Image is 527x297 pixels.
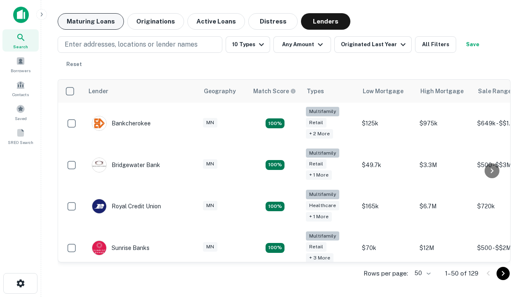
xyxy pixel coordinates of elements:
[2,125,39,147] a: SREO Search
[358,80,415,103] th: Low Mortgage
[92,158,106,172] img: picture
[415,80,473,103] th: High Mortgage
[341,40,408,49] div: Originated Last Year
[415,36,456,53] button: All Filters
[89,86,108,96] div: Lender
[13,43,28,50] span: Search
[253,87,294,96] h6: Match Score
[203,242,217,252] div: MN
[420,86,464,96] div: High Mortgage
[15,115,27,122] span: Saved
[445,269,478,278] p: 1–50 of 129
[92,241,106,255] img: picture
[415,186,473,227] td: $6.7M
[204,86,236,96] div: Geography
[127,13,184,30] button: Originations
[411,267,432,279] div: 50
[358,227,415,269] td: $70k
[61,56,87,73] button: Reset
[358,186,415,227] td: $165k
[273,36,331,53] button: Any Amount
[11,67,30,74] span: Borrowers
[266,160,284,170] div: Matching Properties: 24, hasApolloMatch: undefined
[8,139,33,146] span: SREO Search
[478,86,511,96] div: Sale Range
[266,243,284,253] div: Matching Properties: 25, hasApolloMatch: undefined
[199,80,248,103] th: Geography
[92,116,106,130] img: picture
[92,116,151,131] div: Bankcherokee
[306,212,332,222] div: + 1 more
[266,202,284,212] div: Matching Properties: 18, hasApolloMatch: undefined
[497,267,510,280] button: Go to next page
[307,86,324,96] div: Types
[58,13,124,30] button: Maturing Loans
[58,36,222,53] button: Enter addresses, locations or lender names
[2,29,39,52] a: Search
[266,118,284,128] div: Matching Properties: 27, hasApolloMatch: undefined
[203,118,217,127] div: MN
[306,231,339,241] div: Multifamily
[306,201,339,210] div: Healthcare
[459,36,486,53] button: Save your search to get updates of matches that match your search criteria.
[306,129,333,139] div: + 2 more
[2,101,39,123] a: Saved
[306,159,326,169] div: Retail
[415,227,473,269] td: $12M
[187,13,245,30] button: Active Loans
[334,36,412,53] button: Originated Last Year
[2,53,39,75] a: Borrowers
[92,199,106,213] img: picture
[92,158,160,172] div: Bridgewater Bank
[248,80,302,103] th: Capitalize uses an advanced AI algorithm to match your search with the best lender. The match sco...
[358,144,415,186] td: $49.7k
[306,253,333,263] div: + 3 more
[248,13,298,30] button: Distress
[306,118,326,127] div: Retail
[301,13,350,30] button: Lenders
[306,170,332,180] div: + 1 more
[92,199,161,214] div: Royal Credit Union
[12,91,29,98] span: Contacts
[358,103,415,144] td: $125k
[203,159,217,169] div: MN
[415,144,473,186] td: $3.3M
[306,148,339,158] div: Multifamily
[363,86,403,96] div: Low Mortgage
[65,40,198,49] p: Enter addresses, locations or lender names
[302,80,358,103] th: Types
[415,103,473,144] td: $975k
[2,77,39,99] a: Contacts
[306,107,339,116] div: Multifamily
[253,87,296,96] div: Capitalize uses an advanced AI algorithm to match your search with the best lender. The match sco...
[203,201,217,210] div: MN
[364,269,408,278] p: Rows per page:
[486,231,527,271] iframe: Chat Widget
[92,240,149,255] div: Sunrise Banks
[226,36,270,53] button: 10 Types
[306,190,339,199] div: Multifamily
[84,80,199,103] th: Lender
[306,242,326,252] div: Retail
[13,7,29,23] img: capitalize-icon.png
